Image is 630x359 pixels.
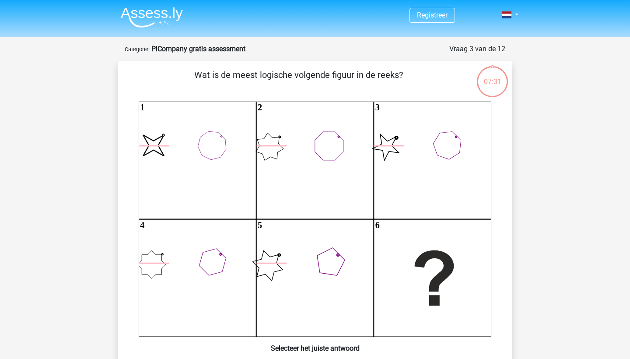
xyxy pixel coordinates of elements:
text: 5 [258,220,262,230]
img: Assessly [121,7,183,28]
small: Categorie: [125,46,150,53]
text: 6 [375,220,380,230]
div: 07:31 [476,65,509,87]
a: Registreer [417,11,448,19]
p: Wat is de meest logische volgende figuur in de reeks? [132,68,465,95]
text: 1 [140,102,144,112]
text: 3 [375,102,380,112]
strong: PiCompany gratis assessment [151,45,245,53]
div: Vraag 3 van de 12 [449,44,505,54]
text: 2 [258,102,262,112]
text: 4 [140,220,144,230]
h6: Selecteer het juiste antwoord [132,337,498,352]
